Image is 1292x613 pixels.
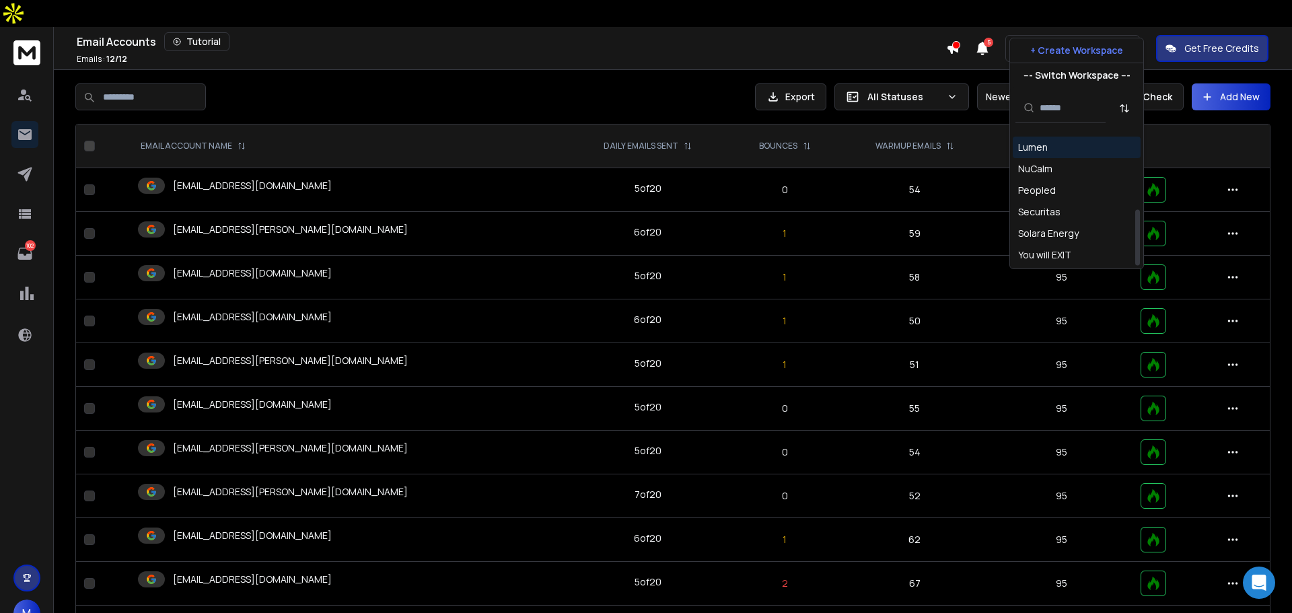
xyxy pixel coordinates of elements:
td: 95 [990,562,1133,606]
td: 62 [840,518,990,562]
p: [EMAIL_ADDRESS][DOMAIN_NAME] [173,266,332,280]
td: 67 [840,562,990,606]
button: Newest [977,83,1065,110]
div: Securitas [1018,205,1061,219]
div: Lumen [1018,141,1048,154]
p: --- Switch Workspace --- [1024,69,1130,82]
p: 0 [738,183,832,196]
button: Sort by Sort A-Z [1111,95,1138,122]
p: [EMAIL_ADDRESS][DOMAIN_NAME] [173,310,332,324]
p: 0 [738,489,832,503]
div: 5 of 20 [635,575,661,589]
td: 95 [990,343,1133,387]
td: 95 [990,431,1133,474]
p: 1 [738,533,832,546]
td: 59 [840,212,990,256]
p: 0 [738,402,832,415]
p: + Create Workspace [1030,44,1123,57]
a: 102 [11,240,38,267]
p: [EMAIL_ADDRESS][DOMAIN_NAME] [173,573,332,586]
div: 6 of 20 [634,225,661,239]
button: Export [755,83,826,110]
p: WARMUP EMAILS [875,141,941,151]
div: You will EXIT [1018,248,1071,262]
div: Open Intercom Messenger [1243,567,1275,599]
div: Solara Energy [1018,227,1079,240]
td: 55 [840,387,990,431]
td: 95 [990,387,1133,431]
p: [EMAIL_ADDRESS][PERSON_NAME][DOMAIN_NAME] [173,354,408,367]
p: 1 [738,358,832,371]
div: EMAIL ACCOUNT NAME [141,141,246,151]
button: Add New [1192,83,1270,110]
p: 1 [738,314,832,328]
p: [EMAIL_ADDRESS][DOMAIN_NAME] [173,179,332,192]
button: Get Free Credits [1156,35,1268,62]
td: 95 [990,168,1133,212]
p: All Statuses [867,90,941,104]
div: Peopled [1018,184,1056,197]
span: 5 [984,38,993,47]
p: [EMAIL_ADDRESS][PERSON_NAME][DOMAIN_NAME] [173,485,408,499]
td: 51 [840,343,990,387]
button: Tutorial [164,32,229,51]
div: 6 of 20 [634,313,661,326]
div: 7 of 20 [635,488,661,501]
td: 58 [840,256,990,299]
td: 95 [990,518,1133,562]
div: 5 of 20 [635,182,661,195]
p: 102 [25,240,36,251]
div: 5 of 20 [635,269,661,283]
td: 95 [990,299,1133,343]
p: Get Free Credits [1184,42,1259,55]
p: 2 [738,577,832,590]
td: 95 [990,256,1133,299]
p: BOUNCES [759,141,797,151]
td: 95 [990,474,1133,518]
div: 5 of 20 [635,400,661,414]
td: 52 [840,474,990,518]
span: 12 / 12 [106,53,127,65]
td: 50 [840,299,990,343]
p: [EMAIL_ADDRESS][PERSON_NAME][DOMAIN_NAME] [173,441,408,455]
td: 54 [840,168,990,212]
p: 0 [738,445,832,459]
div: 6 of 20 [634,532,661,545]
p: [EMAIL_ADDRESS][PERSON_NAME][DOMAIN_NAME] [173,223,408,236]
div: Email Accounts [77,32,946,51]
td: 95 [990,212,1133,256]
p: DAILY EMAILS SENT [604,141,678,151]
button: + Create Workspace [1010,38,1143,63]
p: [EMAIL_ADDRESS][DOMAIN_NAME] [173,398,332,411]
div: 5 of 20 [635,444,661,458]
div: 5 of 20 [635,357,661,370]
div: NuCalm [1018,162,1052,176]
p: 1 [738,227,832,240]
p: 1 [738,271,832,284]
p: [EMAIL_ADDRESS][DOMAIN_NAME] [173,529,332,542]
p: Emails : [77,54,127,65]
td: 54 [840,431,990,474]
